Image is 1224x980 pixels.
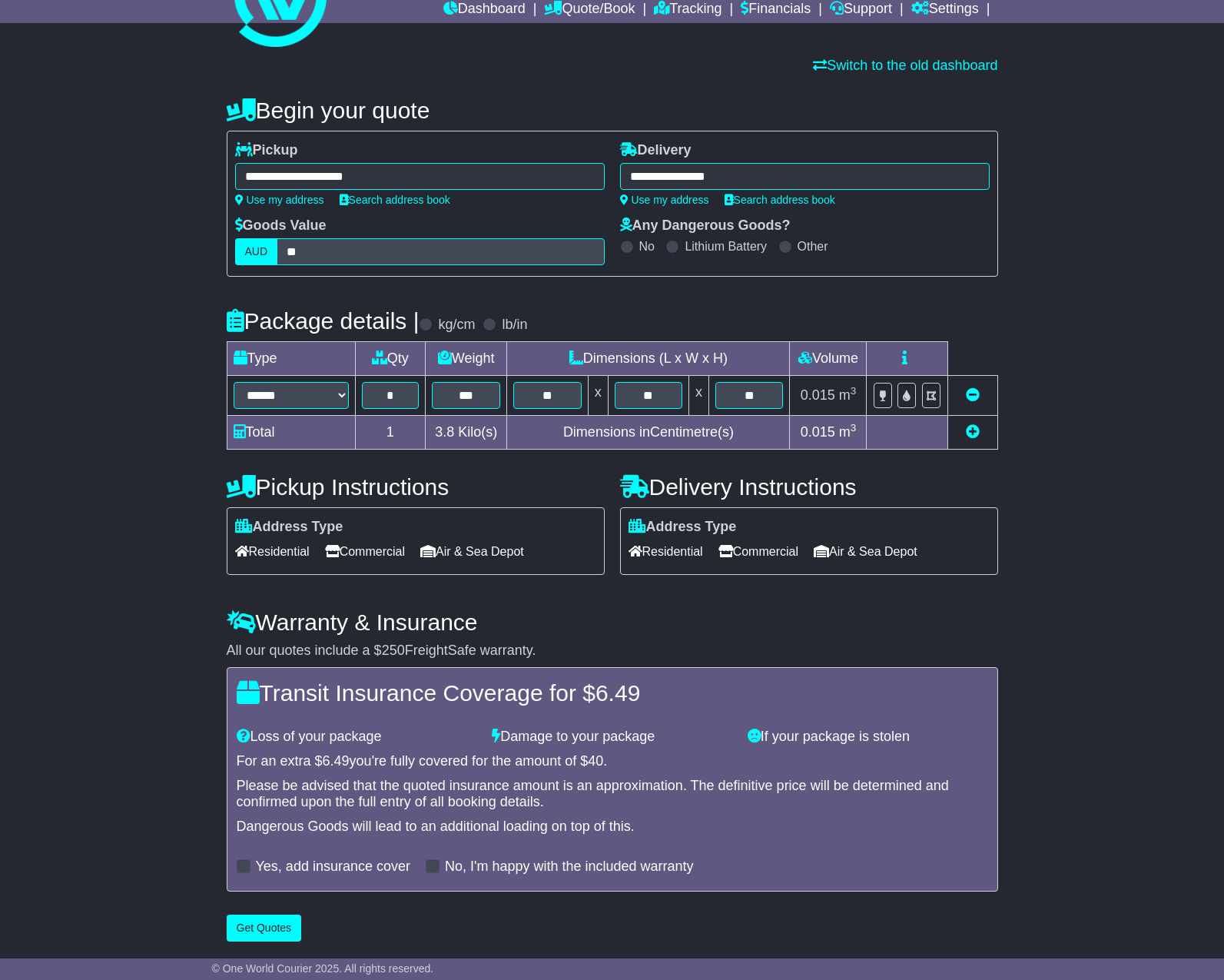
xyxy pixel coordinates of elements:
[237,819,988,835] div: Dangerous Goods will lead to an additional loading on top of this.
[235,238,278,265] label: AUD
[323,753,350,769] span: 6.49
[426,416,507,450] td: Kilo(s)
[484,729,740,746] div: Damage to your package
[839,424,857,440] span: m
[237,778,988,811] div: Please be advised that the quoted insurance amount is an approximation. The definitive price will...
[801,424,835,440] span: 0.015
[340,194,450,206] a: Search address book
[639,239,655,254] label: No
[839,387,857,403] span: m
[212,962,434,975] span: © One World Courier 2025. All rights reserved.
[227,342,355,376] td: Type
[325,540,405,563] span: Commercial
[237,680,988,706] h4: Transit Insurance Coverage for $
[355,416,426,450] td: 1
[740,729,996,746] div: If your package is stolen
[507,416,790,450] td: Dimensions in Centimetre(s)
[814,540,917,563] span: Air & Sea Depot
[801,387,835,403] span: 0.015
[620,474,998,500] h4: Delivery Instructions
[685,239,767,254] label: Lithium Battery
[235,540,310,563] span: Residential
[235,194,324,206] a: Use my address
[227,610,998,635] h4: Warranty & Insurance
[445,859,694,875] label: No, I'm happy with the included warranty
[620,194,709,206] a: Use my address
[507,342,790,376] td: Dimensions (L x W x H)
[790,342,867,376] td: Volume
[227,98,998,123] h4: Begin your quote
[227,474,605,500] h4: Pickup Instructions
[237,753,988,770] div: For an extra $ you're fully covered for the amount of $ .
[718,540,798,563] span: Commercial
[435,424,454,440] span: 3.8
[426,342,507,376] td: Weight
[689,376,709,416] td: x
[798,239,828,254] label: Other
[813,58,997,73] a: Switch to the old dashboard
[229,729,485,746] div: Loss of your package
[235,142,298,159] label: Pickup
[851,422,857,434] sup: 3
[588,753,603,769] span: 40
[595,680,640,706] span: 6.49
[629,540,703,563] span: Residential
[629,519,737,536] label: Address Type
[382,643,405,658] span: 250
[588,376,608,416] td: x
[502,317,527,334] label: lb/in
[725,194,835,206] a: Search address book
[620,218,791,234] label: Any Dangerous Goods?
[227,308,420,334] h4: Package details |
[420,540,524,563] span: Air & Sea Depot
[966,424,980,440] a: Add new item
[851,385,857,397] sup: 3
[227,643,998,659] div: All our quotes include a $ FreightSafe warranty.
[235,218,327,234] label: Goods Value
[235,519,343,536] label: Address Type
[966,387,980,403] a: Remove this item
[355,342,426,376] td: Qty
[438,317,475,334] label: kg/cm
[227,915,302,942] button: Get Quotes
[227,416,355,450] td: Total
[256,859,410,875] label: Yes, add insurance cover
[620,142,692,159] label: Delivery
